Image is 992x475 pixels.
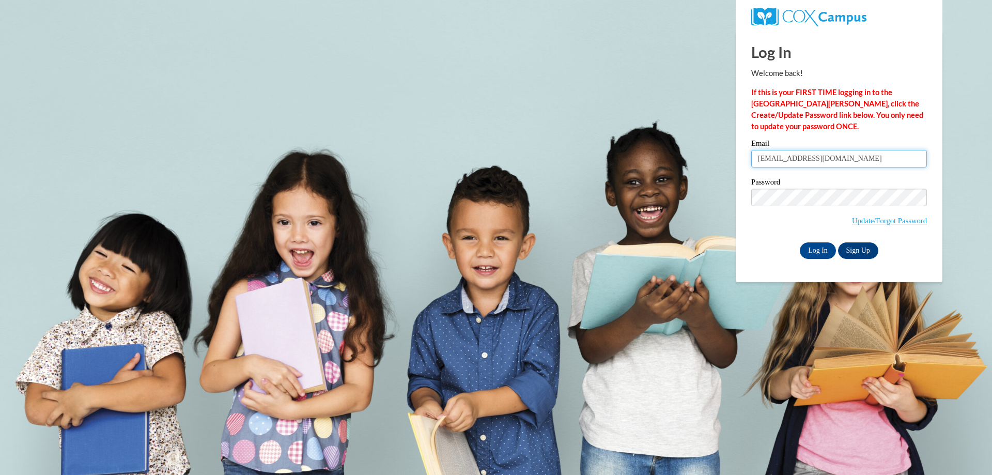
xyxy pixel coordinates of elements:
label: Password [751,178,927,189]
p: Welcome back! [751,68,927,79]
label: Email [751,140,927,150]
a: Update/Forgot Password [852,217,927,225]
strong: If this is your FIRST TIME logging in to the [GEOGRAPHIC_DATA][PERSON_NAME], click the Create/Upd... [751,88,923,131]
a: COX Campus [751,12,866,21]
input: Log In [800,242,836,259]
h1: Log In [751,41,927,63]
img: COX Campus [751,8,866,26]
a: Sign Up [838,242,878,259]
